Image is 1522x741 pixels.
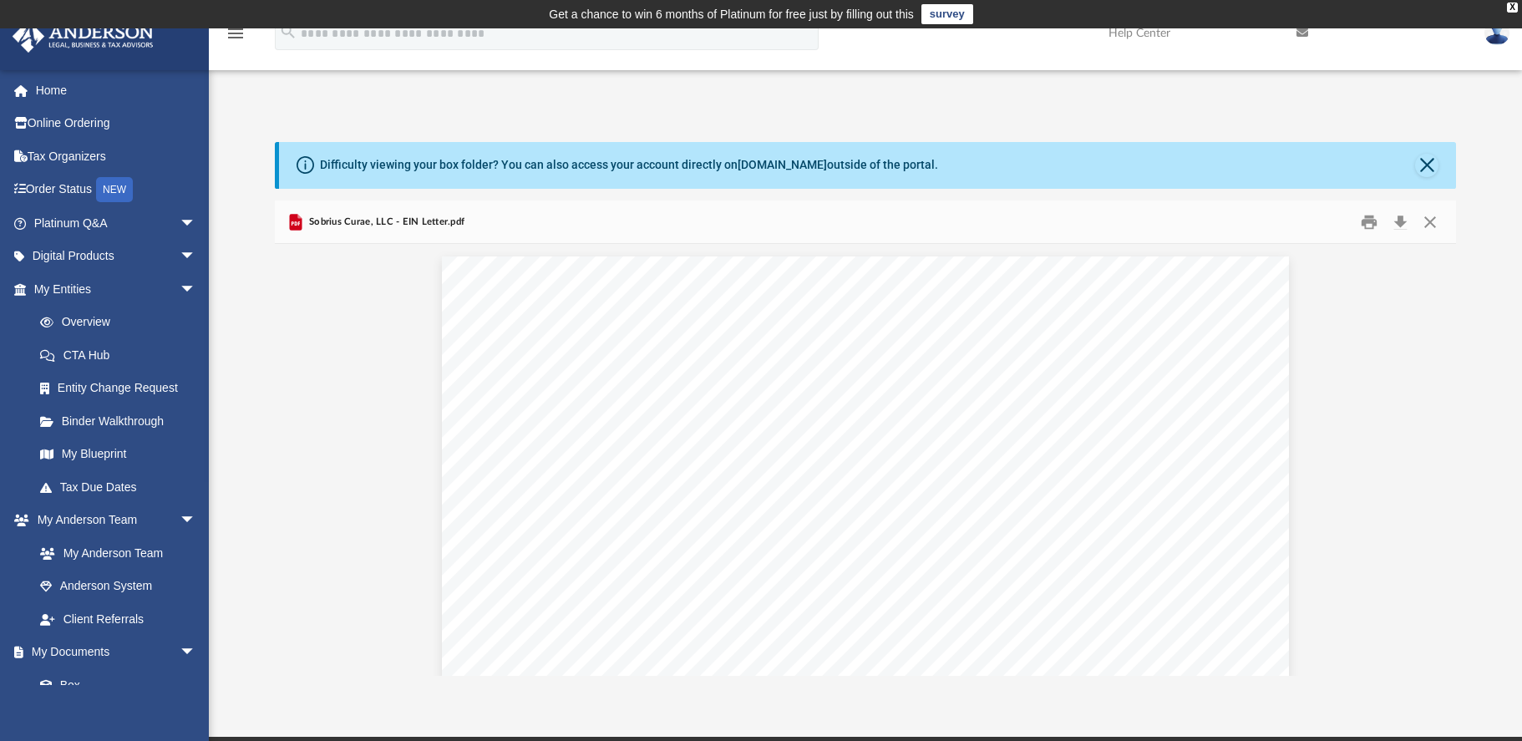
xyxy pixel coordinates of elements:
[23,602,213,636] a: Client Referrals
[23,404,221,438] a: Binder Walkthrough
[320,156,938,174] div: Difficulty viewing your box folder? You can also access your account directly on outside of the p...
[306,215,465,230] span: Sobrius Curae, LLC - EIN Letter.pdf
[1415,154,1438,177] button: Close
[921,4,973,24] a: survey
[23,470,221,504] a: Tax Due Dates
[23,306,221,339] a: Overview
[12,240,221,273] a: Digital Productsarrow_drop_down
[12,504,213,537] a: My Anderson Teamarrow_drop_down
[1386,209,1416,235] button: Download
[180,272,213,307] span: arrow_drop_down
[1415,209,1445,235] button: Close
[12,140,221,173] a: Tax Organizers
[1507,3,1518,13] div: close
[23,536,205,570] a: My Anderson Team
[279,23,297,41] i: search
[180,206,213,241] span: arrow_drop_down
[23,438,213,471] a: My Blueprint
[180,504,213,538] span: arrow_drop_down
[12,206,221,240] a: Platinum Q&Aarrow_drop_down
[23,338,221,372] a: CTA Hub
[12,636,213,669] a: My Documentsarrow_drop_down
[549,4,914,24] div: Get a chance to win 6 months of Platinum for free just by filling out this
[180,240,213,274] span: arrow_drop_down
[12,173,221,207] a: Order StatusNEW
[226,32,246,43] a: menu
[23,372,221,405] a: Entity Change Request
[226,23,246,43] i: menu
[1484,21,1509,45] img: User Pic
[1352,209,1386,235] button: Print
[12,74,221,107] a: Home
[96,177,133,202] div: NEW
[12,107,221,140] a: Online Ordering
[738,158,827,171] a: [DOMAIN_NAME]
[23,570,213,603] a: Anderson System
[23,668,205,702] a: Box
[8,20,159,53] img: Anderson Advisors Platinum Portal
[180,636,213,670] span: arrow_drop_down
[12,272,221,306] a: My Entitiesarrow_drop_down
[275,244,1457,675] div: File preview
[275,244,1457,675] div: Document Viewer
[275,200,1457,676] div: Preview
